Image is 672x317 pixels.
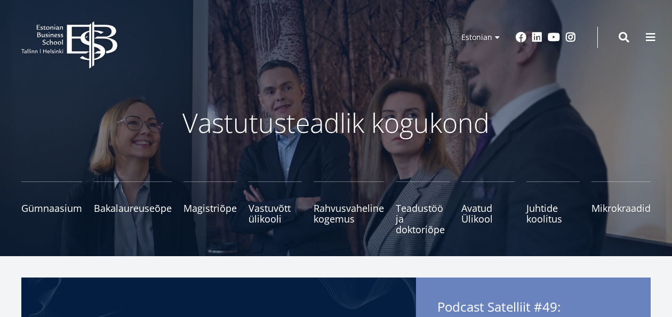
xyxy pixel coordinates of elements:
a: Bakalaureuseõpe [94,181,172,235]
a: Mikrokraadid [591,181,651,235]
span: Rahvusvaheline kogemus [314,203,384,224]
a: Gümnaasium [21,181,82,235]
span: Bakalaureuseõpe [94,203,172,213]
span: Gümnaasium [21,203,82,213]
span: Mikrokraadid [591,203,651,213]
a: Facebook [516,32,526,43]
a: Rahvusvaheline kogemus [314,181,384,235]
span: Magistriõpe [183,203,237,213]
a: Youtube [548,32,560,43]
span: Juhtide koolitus [526,203,580,224]
p: Vastutusteadlik kogukond [53,107,619,139]
a: Vastuvõtt ülikooli [249,181,302,235]
a: Teadustöö ja doktoriõpe [396,181,449,235]
a: Avatud Ülikool [461,181,515,235]
a: Magistriõpe [183,181,237,235]
a: Juhtide koolitus [526,181,580,235]
a: Instagram [565,32,576,43]
span: Avatud Ülikool [461,203,515,224]
span: Vastuvõtt ülikooli [249,203,302,224]
span: Teadustöö ja doktoriõpe [396,203,449,235]
a: Linkedin [532,32,542,43]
